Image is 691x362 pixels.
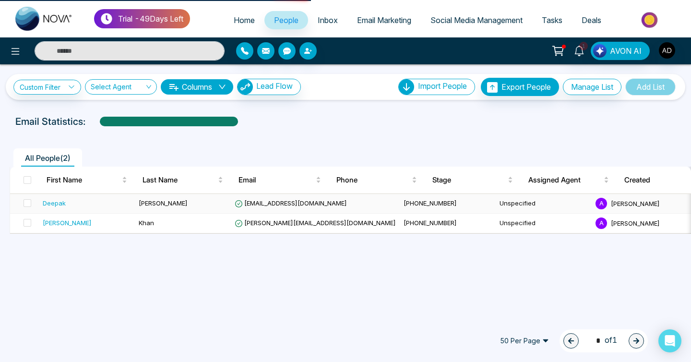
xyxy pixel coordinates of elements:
p: Trial - 49 Days Left [118,13,183,24]
a: Deals [572,11,611,29]
span: [PERSON_NAME] [611,219,660,227]
div: Open Intercom Messenger [658,329,681,352]
span: [PHONE_NUMBER] [404,199,457,207]
img: Market-place.gif [616,9,685,31]
a: Lead FlowLead Flow [233,79,301,95]
span: Export People [501,82,551,92]
span: Tasks [542,15,562,25]
td: Unspecified [496,214,592,233]
span: First Name [47,174,120,186]
span: [PERSON_NAME][EMAIL_ADDRESS][DOMAIN_NAME] [235,219,396,227]
span: A [596,198,607,209]
span: [PERSON_NAME] [611,199,660,207]
img: Lead Flow [593,44,607,58]
span: A [596,217,607,229]
th: Email [231,167,329,193]
a: People [264,11,308,29]
span: Last Name [143,174,216,186]
a: Inbox [308,11,347,29]
img: User Avatar [659,42,675,59]
span: Lead Flow [256,81,293,91]
th: Assigned Agent [521,167,617,193]
button: Manage List [563,79,621,95]
span: AVON AI [610,45,642,57]
button: AVON AI [591,42,650,60]
span: Stage [432,174,506,186]
span: of 1 [590,334,617,347]
div: Deepak [43,198,66,208]
span: Assigned Agent [528,174,602,186]
a: Social Media Management [421,11,532,29]
span: Phone [336,174,410,186]
div: [PERSON_NAME] [43,218,92,228]
span: Inbox [318,15,338,25]
span: All People ( 2 ) [21,153,74,163]
a: Home [224,11,264,29]
span: Khan [139,219,154,227]
a: Tasks [532,11,572,29]
th: Last Name [135,167,231,193]
img: Lead Flow [238,79,253,95]
span: Social Media Management [430,15,523,25]
span: People [274,15,298,25]
a: Custom Filter [13,80,81,95]
span: Import People [418,81,467,91]
img: Nova CRM Logo [15,7,73,31]
span: [EMAIL_ADDRESS][DOMAIN_NAME] [235,199,347,207]
th: First Name [39,167,135,193]
span: Home [234,15,255,25]
a: 1 [568,42,591,59]
span: [PERSON_NAME] [139,199,188,207]
th: Phone [329,167,425,193]
span: 1 [579,42,588,50]
button: Export People [481,78,559,96]
span: Deals [582,15,601,25]
span: 50 Per Page [493,333,556,349]
button: Columnsdown [161,79,233,95]
p: Email Statistics: [15,114,85,129]
span: down [218,83,226,91]
td: Unspecified [496,194,592,214]
span: [PHONE_NUMBER] [404,219,457,227]
a: Email Marketing [347,11,421,29]
span: Email [238,174,314,186]
th: Stage [425,167,521,193]
button: Lead Flow [237,79,301,95]
span: Email Marketing [357,15,411,25]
